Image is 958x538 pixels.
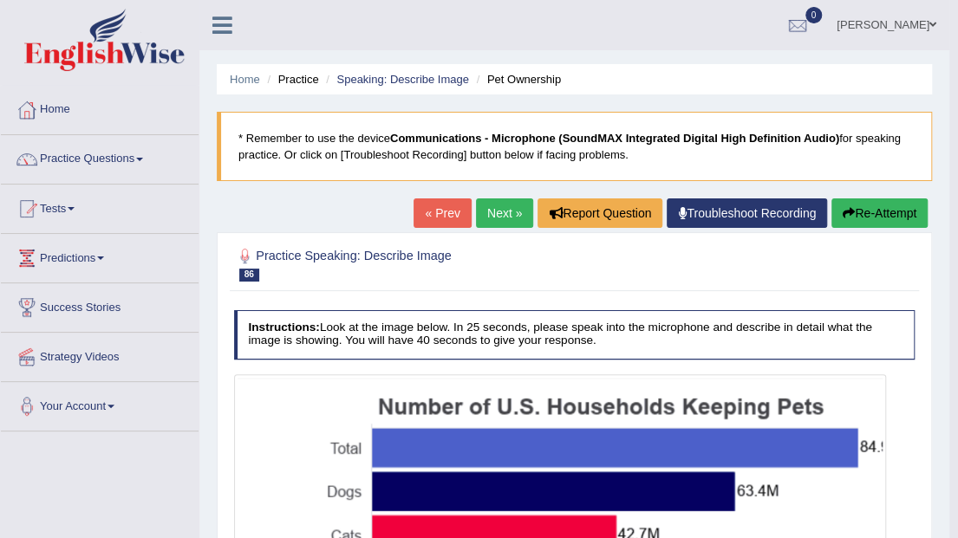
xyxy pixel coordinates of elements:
span: 0 [805,7,823,23]
h2: Practice Speaking: Describe Image [234,245,656,282]
li: Practice [263,71,318,88]
li: Pet Ownership [472,71,561,88]
a: Home [1,86,199,129]
blockquote: * Remember to use the device for speaking practice. Or click on [Troubleshoot Recording] button b... [217,112,932,181]
b: Communications - Microphone (SoundMAX Integrated Digital High Definition Audio) [390,132,839,145]
a: Practice Questions [1,135,199,178]
a: Strategy Videos [1,333,199,376]
a: Next » [476,198,533,228]
a: Predictions [1,234,199,277]
h4: Look at the image below. In 25 seconds, please speak into the microphone and describe in detail w... [234,310,916,360]
a: Tests [1,185,199,228]
a: « Prev [414,198,471,228]
a: Your Account [1,382,199,425]
a: Home [230,73,260,86]
button: Re-Attempt [831,198,928,228]
a: Troubleshoot Recording [667,198,827,228]
span: 86 [239,269,259,282]
button: Report Question [538,198,662,228]
a: Speaking: Describe Image [336,73,468,86]
a: Success Stories [1,283,199,327]
b: Instructions: [248,321,319,334]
